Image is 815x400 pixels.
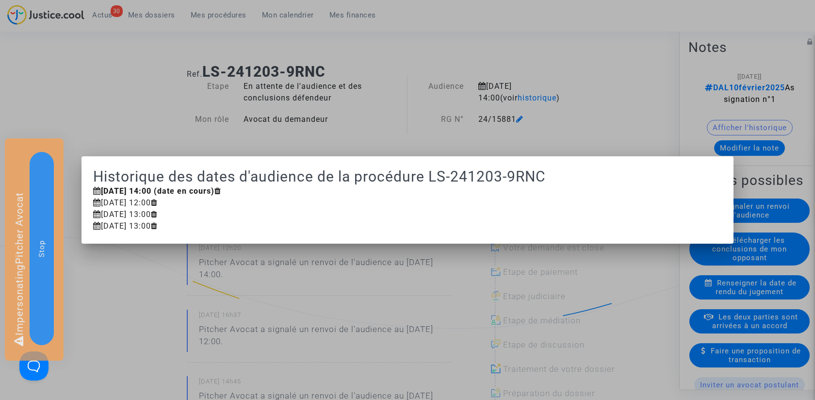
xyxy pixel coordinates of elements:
[93,209,722,220] div: [DATE] 13:00
[93,168,722,185] h1: Historique des dates d'audience de la procédure LS-241203-9RNC
[19,351,49,381] iframe: Help Scout Beacon - Open
[93,220,722,232] div: [DATE] 13:00
[37,240,46,257] span: Stop
[101,186,214,196] b: [DATE] 14:00 (date en cours)
[5,138,64,361] div: Impersonating
[93,197,722,209] div: [DATE] 12:00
